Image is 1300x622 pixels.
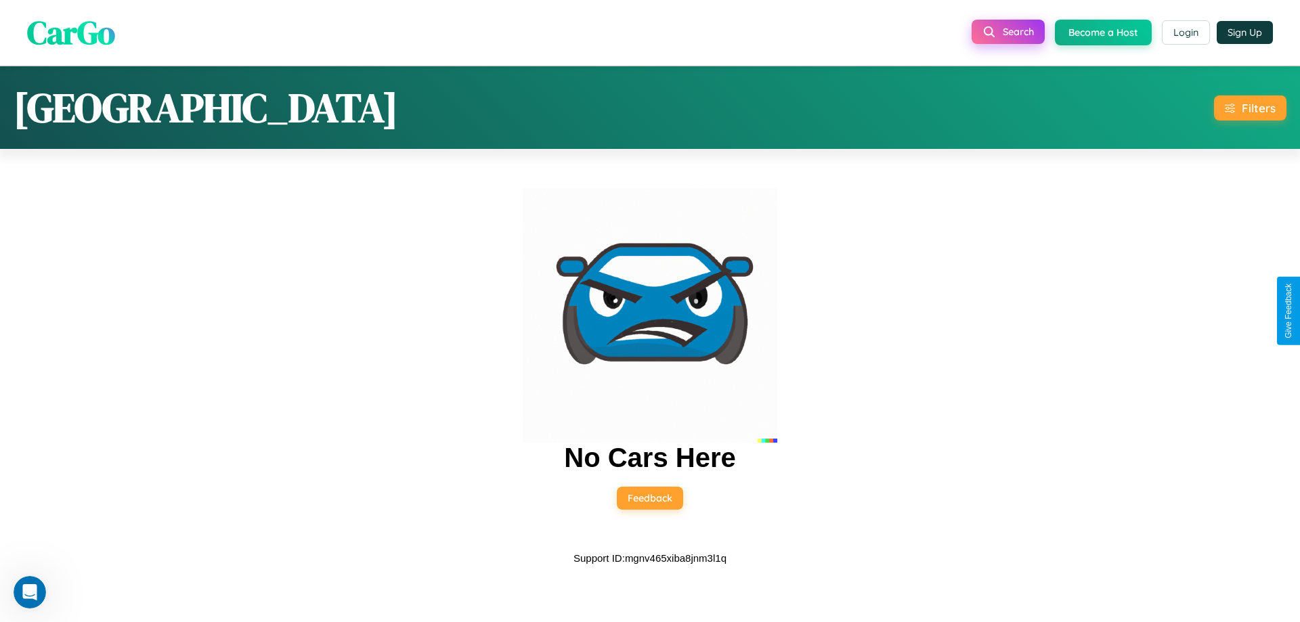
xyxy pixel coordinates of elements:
[14,576,46,608] iframe: Intercom live chat
[617,487,683,510] button: Feedback
[1242,101,1276,115] div: Filters
[14,80,398,135] h1: [GEOGRAPHIC_DATA]
[1217,21,1273,44] button: Sign Up
[573,549,727,567] p: Support ID: mgnv465xiba8jnm3l1q
[523,188,777,443] img: car
[1214,95,1286,120] button: Filters
[1055,20,1152,45] button: Become a Host
[27,10,115,55] span: CarGo
[1284,284,1293,338] div: Give Feedback
[564,443,735,473] h2: No Cars Here
[972,20,1045,44] button: Search
[1003,26,1034,38] span: Search
[1162,20,1210,45] button: Login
